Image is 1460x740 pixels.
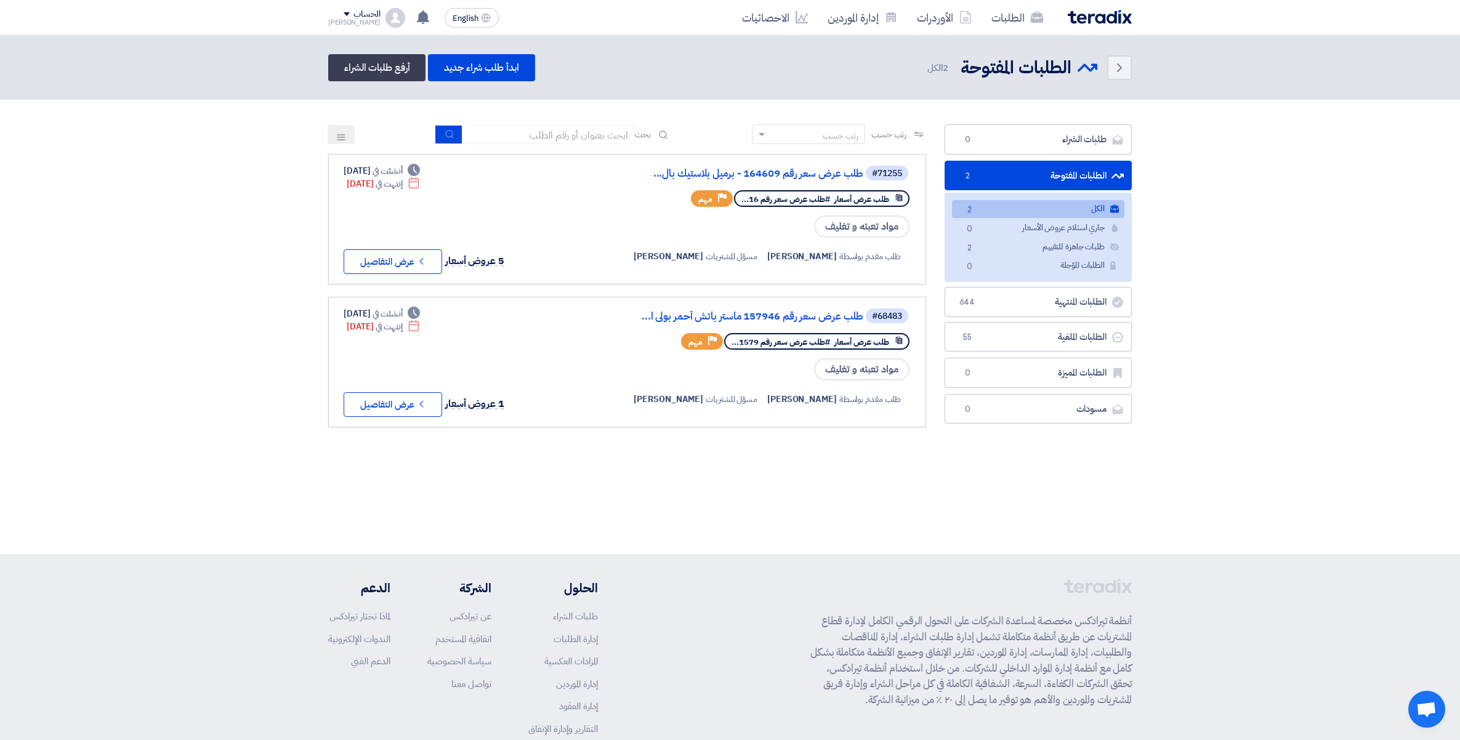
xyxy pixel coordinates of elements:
a: إدارة الموردين [818,3,907,32]
a: طلبات الشراء0 [945,124,1132,155]
li: الحلول [528,579,598,597]
a: الطلبات المميزة0 [945,358,1132,388]
a: طلبات جاهزة للتقييم [952,238,1124,256]
a: طلب عرض سعر رقم 164609 - برميل بلاستيك بال... [617,168,863,179]
span: الكل [927,61,951,75]
span: أنشئت في [373,307,402,320]
span: [PERSON_NAME] [634,250,703,263]
a: طلب عرض سعر رقم 157946 ماستر باتش أحمر بولى ا... [617,311,863,322]
span: إنتهت في [376,320,402,333]
li: الدعم [328,579,390,597]
span: 1 عروض أسعار [445,396,504,411]
span: مهم [698,193,712,205]
h2: الطلبات المفتوحة [961,56,1071,80]
a: سياسة الخصوصية [427,654,491,668]
a: إدارة الطلبات [554,632,598,646]
a: جاري استلام عروض الأسعار [952,219,1124,237]
div: [PERSON_NAME] [328,19,381,26]
a: الطلبات الملغية55 [945,322,1132,352]
a: الندوات الإلكترونية [328,632,390,646]
a: الأوردرات [907,3,982,32]
a: الطلبات المؤجلة [952,257,1124,275]
span: طلب عرض أسعار [834,336,889,348]
a: إدارة الموردين [556,677,598,691]
img: profile_test.png [385,8,405,28]
a: أرفع طلبات الشراء [328,54,425,81]
a: المزادات العكسية [544,654,598,668]
a: مسودات0 [945,394,1132,424]
span: [PERSON_NAME] [634,393,703,406]
span: طلب مقدم بواسطة [839,250,901,263]
div: رتب حسب [823,129,858,142]
span: 644 [960,296,975,308]
span: 0 [962,223,977,236]
span: إنتهت في [376,177,402,190]
span: [PERSON_NAME] [767,393,837,406]
div: [DATE] [347,177,420,190]
div: #68483 [872,312,902,321]
span: طلب عرض أسعار [834,193,889,205]
div: Open chat [1408,691,1445,728]
a: الطلبات المفتوحة2 [945,161,1132,191]
button: English [445,8,499,28]
a: لماذا تختار تيرادكس [329,609,390,623]
a: الطلبات المنتهية644 [945,287,1132,317]
span: 55 [960,331,975,344]
span: 2 [962,204,977,217]
div: الحساب [353,9,380,20]
a: الطلبات [982,3,1053,32]
span: أنشئت في [373,164,402,177]
span: 0 [960,403,975,416]
span: 2 [960,170,975,182]
div: [DATE] [344,307,420,320]
a: التقارير وإدارة الإنفاق [528,722,598,736]
button: عرض التفاصيل [344,392,442,417]
button: عرض التفاصيل [344,249,442,274]
span: 0 [962,260,977,273]
span: 5 عروض أسعار [445,254,504,268]
span: طلب مقدم بواسطة [839,393,901,406]
span: مواد تعبئه و تغليف [814,358,909,380]
span: #طلب عرض سعر رقم 16... [741,193,830,205]
span: 2 [943,61,948,74]
span: مسؤل المشتريات [706,393,757,406]
span: 0 [960,367,975,379]
a: طلبات الشراء [553,609,598,623]
a: الاحصائيات [732,3,818,32]
a: تواصل معنا [451,677,491,691]
div: [DATE] [347,320,420,333]
span: مسؤل المشتريات [706,250,757,263]
p: أنظمة تيرادكس مخصصة لمساعدة الشركات على التحول الرقمي الكامل لإدارة قطاع المشتريات عن طريق أنظمة ... [810,613,1132,707]
li: الشركة [427,579,491,597]
a: اتفاقية المستخدم [435,632,491,646]
span: مهم [688,336,703,348]
span: رتب حسب [871,128,906,141]
a: إدارة العقود [559,699,598,713]
span: English [453,14,478,23]
a: الدعم الفني [351,654,390,668]
a: ابدأ طلب شراء جديد [428,54,534,81]
span: 2 [962,242,977,255]
a: الكل [952,200,1124,218]
input: ابحث بعنوان أو رقم الطلب [462,126,635,144]
div: #71255 [872,169,902,178]
a: عن تيرادكس [450,609,491,623]
span: [PERSON_NAME] [767,250,837,263]
span: #طلب عرض سعر رقم 1579... [732,336,830,348]
img: Teradix logo [1068,10,1132,24]
span: بحث [635,128,651,141]
div: [DATE] [344,164,420,177]
span: 0 [960,134,975,146]
span: مواد تعبئه و تغليف [814,215,909,238]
